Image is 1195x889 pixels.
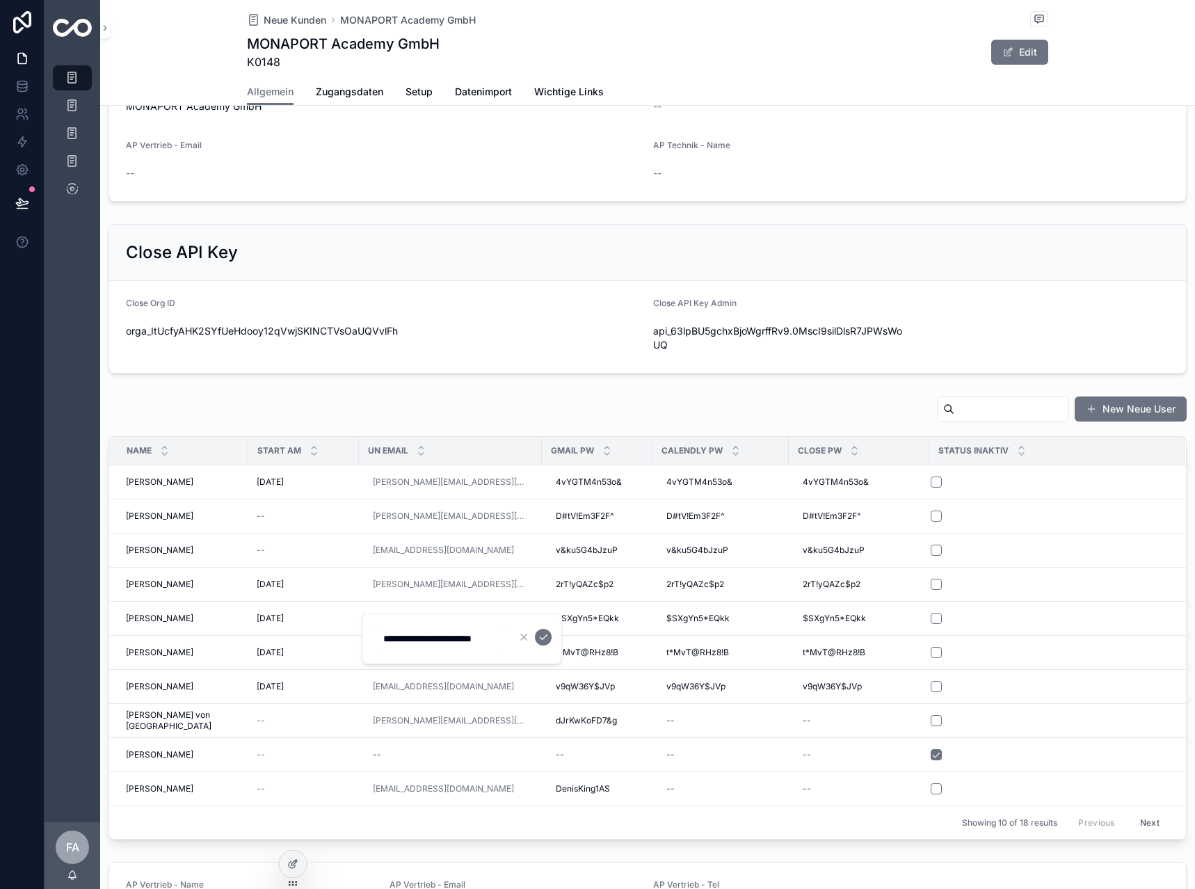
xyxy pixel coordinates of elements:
span: -- [257,511,265,522]
a: D#tV!Em3F2F^ [661,505,780,527]
span: -- [126,166,134,180]
span: MONAPORT Academy GmbH [126,99,642,113]
button: Next [1130,812,1169,833]
span: v9qW36Y$JVp [666,681,725,692]
span: -- [257,783,265,794]
span: v9qW36Y$JVp [803,681,862,692]
a: dJrKwKoFD7&g [550,710,644,732]
span: Zugangsdaten [316,85,383,99]
a: v9qW36Y$JVp [661,675,780,698]
a: [PERSON_NAME] [126,545,240,556]
a: -- [367,744,534,766]
span: Datenimport [455,85,512,99]
span: 4vYGTM4n53o& [803,476,869,488]
a: [PERSON_NAME][EMAIL_ADDRESS][DOMAIN_NAME] [373,715,528,726]
a: -- [257,783,351,794]
a: [DATE] [257,681,351,692]
a: [DATE] [257,579,351,590]
a: [PERSON_NAME] [126,511,240,522]
a: MONAPORT Academy GmbH [340,13,476,27]
a: t*MvT@RHz8!B [661,641,780,664]
a: D#tV!Em3F2F^ [797,505,921,527]
a: [PERSON_NAME] [126,749,240,760]
span: K0148 [247,54,440,70]
a: -- [797,744,921,766]
span: Close Pw [798,445,842,456]
button: New Neue User [1075,397,1187,422]
span: Gmail Pw [551,445,594,456]
img: App logo [53,19,92,37]
a: [PERSON_NAME] [126,783,240,794]
a: D#tV!Em3F2F^ [550,505,644,527]
a: [PERSON_NAME][EMAIL_ADDRESS][DOMAIN_NAME] [367,607,534,630]
a: [PERSON_NAME][EMAIL_ADDRESS][DOMAIN_NAME] [367,573,534,595]
a: $SXgYn5*EQkk [661,607,780,630]
span: FA [66,839,79,856]
a: 2rT!yQAZc$p2 [797,573,921,595]
span: AP Technik - Name [653,140,730,150]
div: -- [666,783,675,794]
span: [PERSON_NAME] [126,511,193,522]
a: [PERSON_NAME] [126,613,240,624]
a: 4vYGTM4n53o& [661,471,780,493]
a: Neue Kunden [247,13,326,27]
span: -- [257,715,265,726]
span: Close API Key Admin [653,298,737,308]
span: [DATE] [257,647,284,658]
a: [PERSON_NAME][EMAIL_ADDRESS][DOMAIN_NAME] [367,710,534,732]
a: -- [257,545,351,556]
a: v&ku5G4bJzuP [661,539,780,561]
span: AP Vertrieb - Email [126,140,202,150]
a: [DATE] [257,647,351,658]
a: [PERSON_NAME] [126,476,240,488]
a: 2rT!yQAZc$p2 [550,573,644,595]
a: -- [661,778,780,800]
span: Wichtige Links [534,85,604,99]
a: v9qW36Y$JVp [797,675,921,698]
span: Neue Kunden [264,13,326,27]
a: [EMAIL_ADDRESS][DOMAIN_NAME] [373,681,514,692]
a: 4vYGTM4n53o& [797,471,921,493]
a: [EMAIL_ADDRESS][DOMAIN_NAME] [367,539,534,561]
span: D#tV!Em3F2F^ [803,511,861,522]
a: [EMAIL_ADDRESS][DOMAIN_NAME] [367,675,534,698]
span: $SXgYn5*EQkk [803,613,866,624]
a: 2rT!yQAZc$p2 [661,573,780,595]
button: Edit [991,40,1048,65]
div: -- [373,749,381,760]
a: [EMAIL_ADDRESS][DOMAIN_NAME] [373,545,514,556]
span: orga_ItUcfyAHK2SYfUeHdooy12qVwjSKINCTVsOaUQVvlFh [126,324,642,338]
div: -- [666,715,675,726]
span: [PERSON_NAME] [126,476,193,488]
a: v&ku5G4bJzuP [797,539,921,561]
a: [EMAIL_ADDRESS][DOMAIN_NAME] [367,778,534,800]
div: -- [803,783,811,794]
a: [PERSON_NAME][EMAIL_ADDRESS][DOMAIN_NAME] [367,471,534,493]
div: -- [666,749,675,760]
span: t*MvT@RHz8!B [666,647,729,658]
a: $SXgYn5*EQkk [550,607,644,630]
span: [DATE] [257,613,284,624]
span: [PERSON_NAME] [126,545,193,556]
a: t*MvT@RHz8!B [550,641,644,664]
span: $SXgYn5*EQkk [666,613,730,624]
span: D#tV!Em3F2F^ [666,511,725,522]
a: [PERSON_NAME] [126,681,240,692]
a: v&ku5G4bJzuP [550,539,644,561]
div: scrollable content [45,56,100,220]
span: Status Inaktiv [938,445,1009,456]
span: $SXgYn5*EQkk [556,613,619,624]
a: $SXgYn5*EQkk [797,607,921,630]
a: [PERSON_NAME][EMAIL_ADDRESS][DOMAIN_NAME] [373,511,528,522]
a: [PERSON_NAME] [126,579,240,590]
span: -- [653,99,661,113]
a: t*MvT@RHz8!B [797,641,921,664]
div: -- [803,749,811,760]
span: UN Email [368,445,408,456]
a: Allgemein [247,79,294,106]
a: [PERSON_NAME][EMAIL_ADDRESS][DOMAIN_NAME] [373,579,528,590]
a: 4vYGTM4n53o& [550,471,644,493]
a: -- [257,749,351,760]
